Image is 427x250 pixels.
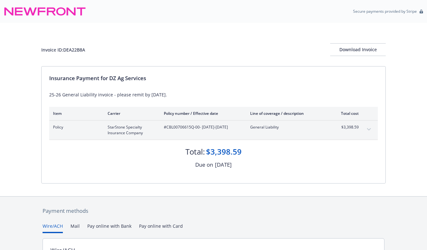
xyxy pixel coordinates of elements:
[335,124,359,130] span: $3,398.59
[353,9,417,14] p: Secure payments provided by Stripe
[164,111,240,116] div: Policy number / Effective date
[250,124,325,130] span: General Liability
[185,146,205,157] div: Total:
[206,146,242,157] div: $3,398.59
[43,207,384,215] div: Payment methods
[70,223,80,233] button: Mail
[108,111,154,116] div: Carrier
[330,44,386,56] div: Download Invoice
[335,111,359,116] div: Total cost
[49,121,378,140] div: PolicyStarStone Specialty Insurance Company#CBL00706615Q-00- [DATE]-[DATE]General Liability$3,398...
[139,223,183,233] button: Pay online with Card
[364,124,374,135] button: expand content
[215,161,232,169] div: [DATE]
[43,223,63,233] button: Wire/ACH
[87,223,131,233] button: Pay online with Bank
[108,124,154,136] span: StarStone Specialty Insurance Company
[53,111,97,116] div: Item
[49,91,378,98] div: 25-26 General Liability invoice - please remit by [DATE].
[330,43,386,56] button: Download Invoice
[41,46,85,53] div: Invoice ID: DEA22B8A
[195,161,213,169] div: Due on
[49,74,378,82] div: Insurance Payment for DZ Ag Services
[164,124,240,130] span: #CBL00706615Q-00 - [DATE]-[DATE]
[250,111,325,116] div: Line of coverage / description
[53,124,97,130] span: Policy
